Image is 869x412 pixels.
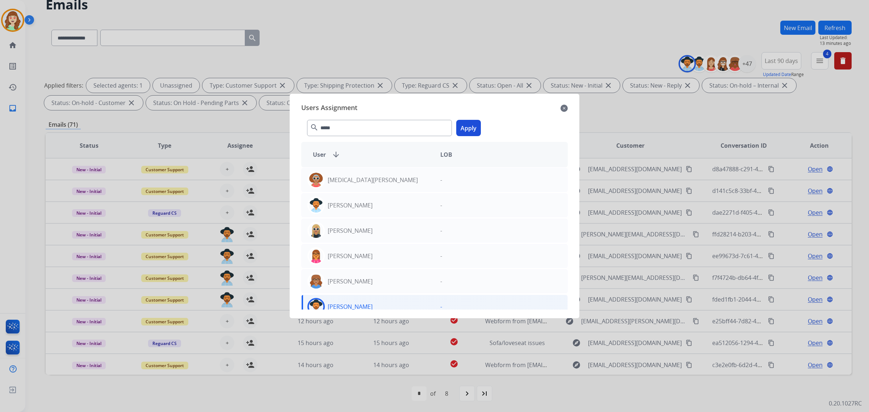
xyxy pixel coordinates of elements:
[328,277,373,286] p: [PERSON_NAME]
[328,226,373,235] p: [PERSON_NAME]
[440,302,442,311] p: -
[456,120,481,136] button: Apply
[328,302,373,311] p: [PERSON_NAME]
[440,277,442,286] p: -
[440,176,442,184] p: -
[307,150,434,159] div: User
[328,176,418,184] p: [MEDICAL_DATA][PERSON_NAME]
[440,201,442,210] p: -
[440,252,442,260] p: -
[328,201,373,210] p: [PERSON_NAME]
[440,150,452,159] span: LOB
[332,150,340,159] mat-icon: arrow_downward
[440,226,442,235] p: -
[561,104,568,113] mat-icon: close
[310,123,319,132] mat-icon: search
[328,252,373,260] p: [PERSON_NAME]
[301,102,357,114] span: Users Assignment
